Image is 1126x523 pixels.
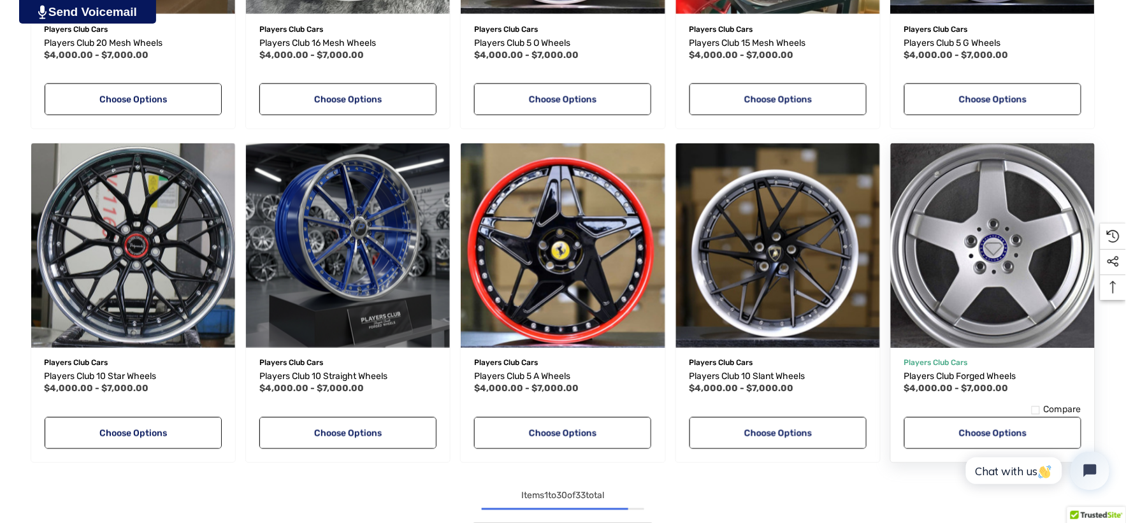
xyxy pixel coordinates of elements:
a: Players Club Forged Wheels,Price range from $4,000.00 to $7,000.00 [891,143,1095,347]
a: Players Club 15 Mesh Wheels,Price range from $4,000.00 to $7,000.00 [689,36,867,51]
span: 33 [576,491,586,501]
div: Items to of total [25,489,1101,504]
span: Players Club 16 Mesh Wheels [259,38,376,48]
a: Players Club 10 Straight Wheels,Price range from $4,000.00 to $7,000.00 [246,143,450,347]
a: Choose Options [689,83,867,115]
span: $4,000.00 - $7,000.00 [904,383,1009,394]
span: 30 [557,491,568,501]
svg: Recently Viewed [1107,230,1120,243]
svg: Top [1101,281,1126,294]
span: $4,000.00 - $7,000.00 [689,50,794,61]
svg: Social Media [1107,255,1120,268]
span: Players Club Forged Wheels [904,371,1016,382]
a: Players Club 10 Slant Wheels,Price range from $4,000.00 to $7,000.00 [689,369,867,385]
a: Choose Options [259,417,437,449]
span: Players Club 10 Slant Wheels [689,371,805,382]
img: Players Club 10 Star 2-Piece Forged Wheels [31,143,235,347]
a: Players Club 5 G Wheels,Price range from $4,000.00 to $7,000.00 [904,36,1081,51]
span: 1 [545,491,549,501]
a: Players Club 5 O Wheels,Price range from $4,000.00 to $7,000.00 [474,36,651,51]
p: Players Club Cars [45,355,222,371]
p: Players Club Cars [689,355,867,371]
a: Players Club 5 A Wheels,Price range from $4,000.00 to $7,000.00 [474,369,651,385]
a: Choose Options [904,417,1081,449]
p: Players Club Cars [904,21,1081,38]
span: $4,000.00 - $7,000.00 [45,383,149,394]
span: $4,000.00 - $7,000.00 [474,50,579,61]
a: Players Club 10 Straight Wheels,Price range from $4,000.00 to $7,000.00 [259,369,437,385]
span: $4,000.00 - $7,000.00 [689,383,794,394]
span: $4,000.00 - $7,000.00 [904,50,1009,61]
span: Players Club 5 A Wheels [474,371,570,382]
span: Players Club 10 Straight Wheels [259,371,387,382]
span: $4,000.00 - $7,000.00 [259,50,364,61]
a: Choose Options [689,417,867,449]
p: Players Club Cars [689,21,867,38]
img: Players Club 10 Slant 2-Piece Forged Wheels [676,143,880,347]
img: Players Club Forged 5 A | 2 Piece Wheels [461,143,665,347]
p: Players Club Cars [474,355,651,371]
p: Players Club Cars [45,21,222,38]
a: Choose Options [45,417,222,449]
a: Players Club 10 Slant Wheels,Price range from $4,000.00 to $7,000.00 [676,143,880,347]
p: Players Club Cars [474,21,651,38]
a: Choose Options [904,83,1081,115]
span: Compare [1043,405,1081,416]
img: Players Club Forged Wheels [881,133,1105,357]
a: Players Club 16 Mesh Wheels,Price range from $4,000.00 to $7,000.00 [259,36,437,51]
span: Players Club 15 Mesh Wheels [689,38,806,48]
a: Players Club 10 Star Wheels,Price range from $4,000.00 to $7,000.00 [31,143,235,347]
a: Players Club Forged Wheels,Price range from $4,000.00 to $7,000.00 [904,369,1081,385]
span: Players Club 5 G Wheels [904,38,1001,48]
a: Players Club 20 Mesh Wheels,Price range from $4,000.00 to $7,000.00 [45,36,222,51]
a: Choose Options [474,83,651,115]
a: Players Club 10 Star Wheels,Price range from $4,000.00 to $7,000.00 [45,369,222,385]
img: Players Club 10 Straight 2-Piece Forged Wheels [246,143,450,347]
span: Players Club 10 Star Wheels [45,371,157,382]
iframe: Tidio Chat [952,441,1120,501]
a: Choose Options [474,417,651,449]
span: Players Club 20 Mesh Wheels [45,38,163,48]
span: $4,000.00 - $7,000.00 [45,50,149,61]
p: Players Club Cars [259,21,437,38]
a: Choose Options [259,83,437,115]
p: Players Club Cars [904,355,1081,371]
a: Players Club 5 A Wheels,Price range from $4,000.00 to $7,000.00 [461,143,665,347]
span: $4,000.00 - $7,000.00 [474,383,579,394]
span: Players Club 5 O Wheels [474,38,570,48]
span: $4,000.00 - $7,000.00 [259,383,364,394]
p: Players Club Cars [259,355,437,371]
img: PjwhLS0gR2VuZXJhdG9yOiBHcmF2aXQuaW8gLS0+PHN2ZyB4bWxucz0iaHR0cDovL3d3dy53My5vcmcvMjAwMC9zdmciIHhtb... [38,5,47,19]
a: Choose Options [45,83,222,115]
